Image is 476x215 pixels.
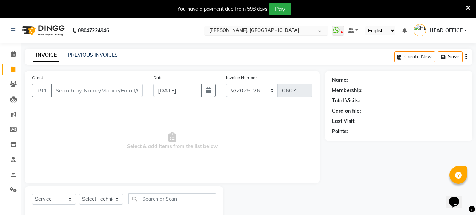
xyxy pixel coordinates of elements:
button: Create New [394,51,435,62]
img: logo [18,21,67,40]
button: Pay [269,3,291,15]
div: Name: [332,77,348,84]
div: Total Visits: [332,97,360,104]
label: Client [32,74,43,81]
div: Last Visit: [332,118,356,125]
div: Points: [332,128,348,135]
b: 08047224946 [78,21,109,40]
input: Search or Scan [128,193,216,204]
a: INVOICE [33,49,59,62]
div: Membership: [332,87,363,94]
label: Invoice Number [226,74,257,81]
div: Card on file: [332,107,361,115]
input: Search by Name/Mobile/Email/Code [51,84,143,97]
img: HEAD OFFICE [414,24,426,36]
div: You have a payment due from 598 days [177,5,268,13]
span: Select & add items from the list below [32,106,312,176]
button: +91 [32,84,52,97]
span: HEAD OFFICE [430,27,463,34]
label: Date [153,74,163,81]
a: PREVIOUS INVOICES [68,52,118,58]
button: Save [438,51,463,62]
iframe: chat widget [446,187,469,208]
